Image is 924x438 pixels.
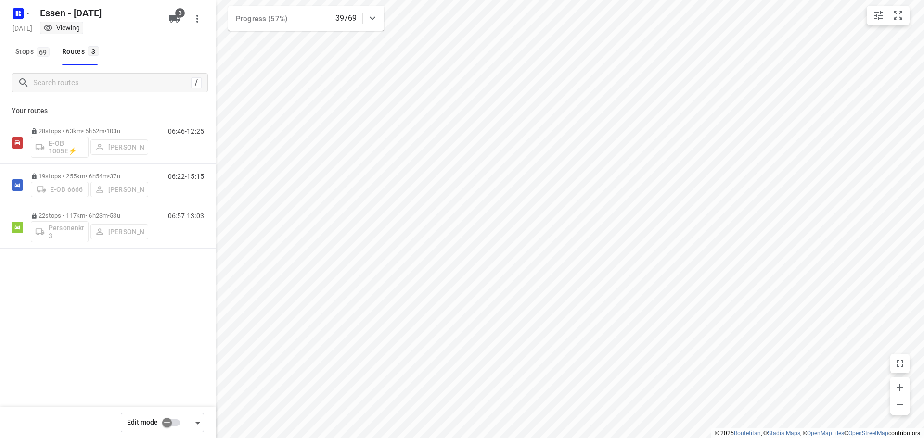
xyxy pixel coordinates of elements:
span: • [108,212,110,219]
span: 53u [110,212,120,219]
span: 37u [110,173,120,180]
span: Progress (57%) [236,14,287,23]
div: / [191,77,202,88]
span: Stops [15,46,52,58]
span: 3 [175,8,185,18]
a: Stadia Maps [768,430,800,437]
input: Search routes [33,75,191,90]
p: 19 stops • 255km • 6h54m [31,173,148,180]
p: Your routes [12,106,204,116]
span: Edit mode [127,418,158,426]
span: 3 [88,46,99,56]
button: Map settings [869,6,888,25]
span: 103u [106,127,120,135]
div: Routes [62,46,102,58]
span: 69 [37,47,50,57]
p: 06:22-15:15 [168,173,204,180]
p: 06:46-12:25 [168,127,204,135]
p: 22 stops • 117km • 6h23m [31,212,148,219]
div: Driver app settings [192,416,204,428]
span: • [104,127,106,135]
button: Fit zoom [888,6,908,25]
div: small contained button group [867,6,910,25]
li: © 2025 , © , © © contributors [715,430,920,437]
div: Progress (57%)39/69 [228,6,384,31]
span: • [108,173,110,180]
a: Routetitan [734,430,761,437]
a: OpenStreetMap [848,430,888,437]
p: 39/69 [335,13,357,24]
div: You are currently in view mode. To make any changes, go to edit project. [43,23,80,33]
button: More [188,9,207,28]
p: 06:57-13:03 [168,212,204,220]
button: 3 [165,9,184,28]
a: OpenMapTiles [807,430,844,437]
p: 28 stops • 63km • 5h52m [31,127,148,135]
